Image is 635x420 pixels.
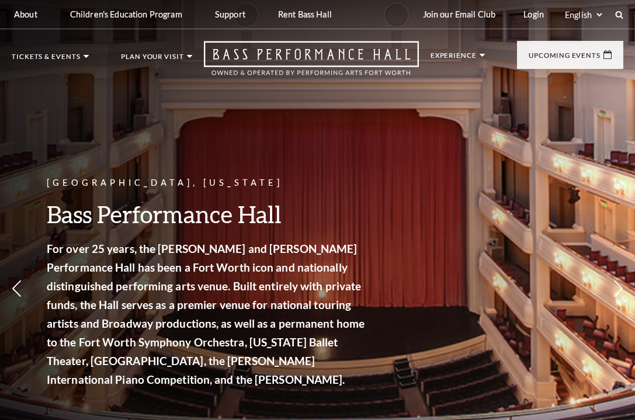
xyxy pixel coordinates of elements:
[12,53,81,66] p: Tickets & Events
[121,53,184,66] p: Plan Your Visit
[431,52,477,65] p: Experience
[47,242,365,386] strong: For over 25 years, the [PERSON_NAME] and [PERSON_NAME] Performance Hall has been a Fort Worth ico...
[278,9,332,19] p: Rent Bass Hall
[529,52,601,65] p: Upcoming Events
[70,9,182,19] p: Children's Education Program
[47,199,368,229] h3: Bass Performance Hall
[14,9,37,19] p: About
[563,9,604,20] select: Select:
[47,176,368,190] p: [GEOGRAPHIC_DATA], [US_STATE]
[215,9,245,19] p: Support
